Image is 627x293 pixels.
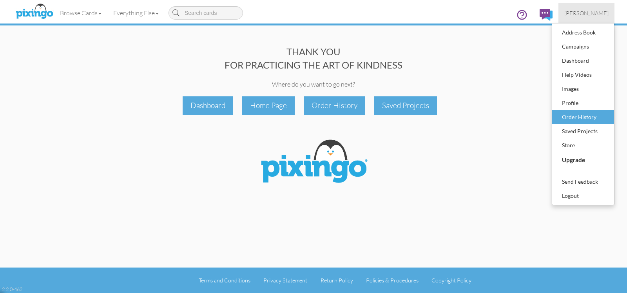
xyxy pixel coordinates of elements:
div: Send Feedback [560,176,606,188]
a: Browse Cards [54,3,107,23]
a: Upgrade [552,152,614,167]
img: comments.svg [540,9,553,21]
a: Logout [552,189,614,203]
div: Order History [560,111,606,123]
div: 2.2.0-462 [2,286,22,293]
a: Store [552,138,614,152]
div: Profile [560,97,606,109]
a: Terms and Conditions [199,277,250,284]
a: Address Book [552,25,614,40]
div: Help Videos [560,69,606,81]
a: Copyright Policy [431,277,471,284]
a: Policies & Procedures [366,277,419,284]
div: Where do you want to go next? [13,80,614,89]
img: pixingo logo [14,2,55,22]
div: Upgrade [560,154,606,166]
a: Images [552,82,614,96]
div: Store [560,139,606,151]
a: Campaigns [552,40,614,54]
a: Everything Else [107,3,165,23]
span: [PERSON_NAME] [564,10,609,16]
div: Dashboard [560,55,606,67]
a: Return Policy [321,277,353,284]
a: Profile [552,96,614,110]
div: Home Page [242,96,295,115]
div: Logout [560,190,606,202]
div: Images [560,83,606,95]
a: Send Feedback [552,175,614,189]
a: Saved Projects [552,124,614,138]
div: Dashboard [183,96,233,115]
div: Campaigns [560,41,606,52]
a: Privacy Statement [263,277,307,284]
a: Dashboard [552,54,614,68]
div: THANK YOU FOR PRACTICING THE ART OF KINDNESS [13,45,614,72]
a: Order History [552,110,614,124]
a: Help Videos [552,68,614,82]
div: Saved Projects [560,125,606,137]
div: Order History [304,96,365,115]
a: [PERSON_NAME] [558,3,614,23]
input: Search cards [169,6,243,20]
div: Saved Projects [374,96,437,115]
div: Address Book [560,27,606,38]
img: Pixingo Logo [255,135,372,190]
